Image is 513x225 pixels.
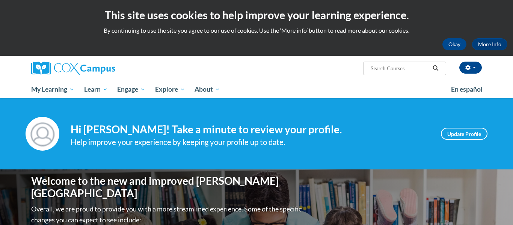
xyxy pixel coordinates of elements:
a: Engage [112,81,150,98]
h2: This site uses cookies to help improve your learning experience. [6,8,507,23]
span: Learn [84,85,108,94]
a: More Info [472,38,507,50]
span: Explore [155,85,185,94]
img: Profile Image [26,117,59,151]
p: By continuing to use the site you agree to our use of cookies. Use the ‘More info’ button to read... [6,26,507,35]
span: Engage [117,85,145,94]
button: Search [430,64,441,73]
a: Explore [150,81,190,98]
a: En español [446,82,487,97]
h4: Hi [PERSON_NAME]! Take a minute to review your profile. [71,123,430,136]
a: My Learning [26,81,79,98]
a: Learn [79,81,113,98]
a: About [190,81,225,98]
button: Okay [442,38,466,50]
input: Search Courses [370,64,430,73]
span: En español [451,85,483,93]
div: Main menu [20,81,493,98]
button: Account Settings [459,62,482,74]
a: Cox Campus [31,62,174,75]
span: My Learning [31,85,74,94]
img: Cox Campus [31,62,115,75]
div: Help improve your experience by keeping your profile up to date. [71,136,430,148]
span: About [195,85,220,94]
h1: Welcome to the new and improved [PERSON_NAME][GEOGRAPHIC_DATA] [31,175,303,200]
a: Update Profile [441,128,487,140]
